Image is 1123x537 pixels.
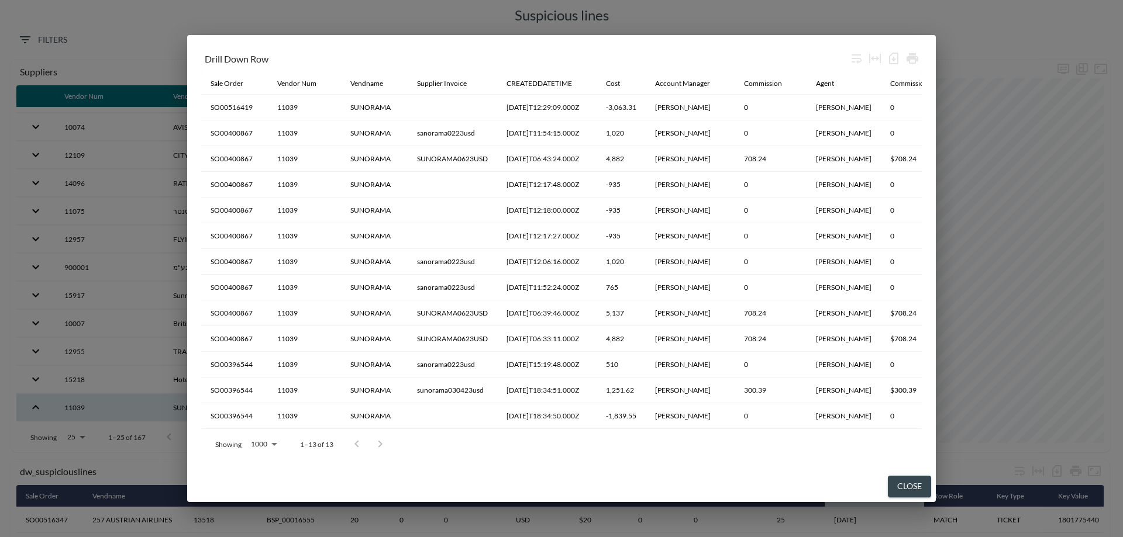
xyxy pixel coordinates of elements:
th: 708.24 [735,326,807,352]
th: 0 [881,223,964,249]
th: 0 [735,275,807,300]
th: SUNORAMA [341,326,408,352]
div: Toggle table layout between fixed and auto (default: auto) [866,49,884,68]
th: 2023-02-26T12:17:27.000Z [497,223,597,249]
th: SO00400867 [201,300,268,326]
th: 11039 [268,300,341,326]
th: 510 [597,352,646,377]
th: 0 [881,352,964,377]
th: -935 [597,198,646,223]
th: 0 [735,249,807,275]
p: Showing [215,439,242,449]
th: 0 [735,95,807,120]
th: SO00400867 [201,120,268,146]
th: 0 [881,403,964,429]
th: SO00396544 [201,403,268,429]
span: Account Manager [655,77,725,91]
p: 1–13 of 13 [300,439,333,449]
div: Cost [606,77,620,91]
th: Dganit Zimran [807,198,881,223]
th: 11039 [268,275,341,300]
th: Aviram Masas [646,95,735,120]
th: SO00400867 [201,146,268,172]
th: Dganit Zimran [807,95,881,120]
span: Commissionusd [890,77,955,91]
th: 11039 [268,326,341,352]
th: Dganit Zimran [807,120,881,146]
th: 11039 [268,95,341,120]
th: Dganit Zimran [807,275,881,300]
th: 0 [735,352,807,377]
th: 11039 [268,223,341,249]
th: 11039 [268,352,341,377]
th: 4,882 [597,146,646,172]
th: SUNORAMA [341,352,408,377]
div: Wrap text [847,49,866,68]
th: 11039 [268,120,341,146]
th: sanorama0223usd [408,275,497,300]
th: 765 [597,275,646,300]
th: Dganit Zimran [807,352,881,377]
th: Aviram Masas [646,403,735,429]
th: 5,137 [597,300,646,326]
th: SO00400867 [201,326,268,352]
th: -1,839.55 [597,403,646,429]
div: Supplier Invoice [417,77,467,91]
span: Supplier Invoice [417,77,482,91]
th: Aviram Masas [646,249,735,275]
div: Drill Down Row [205,53,847,64]
th: 2023-05-21T18:34:51.000Z [497,377,597,403]
th: Dganit Zimran [807,300,881,326]
th: SUNORAMA [341,377,408,403]
th: 4,882 [597,326,646,352]
th: Dganit Zimran [807,326,881,352]
th: Aviram Masas [646,377,735,403]
th: Aviram Masas [646,300,735,326]
span: Cost [606,77,635,91]
th: 2023-02-19T11:52:24.000Z [497,275,597,300]
span: Agent [816,77,849,91]
th: 1,020 [597,249,646,275]
th: SUNORAMA [341,223,408,249]
th: 11039 [268,172,341,198]
div: Sale Order [211,77,243,91]
th: SUNORAMA0623USD [408,326,497,352]
th: 300.39 [735,377,807,403]
th: SUNORAMA [341,249,408,275]
th: 11039 [268,146,341,172]
th: 0 [881,120,964,146]
th: 0 [735,403,807,429]
th: Aviram Masas [646,120,735,146]
div: 1000 [246,436,281,452]
th: SO00400867 [201,223,268,249]
th: 1,020 [597,120,646,146]
th: SO00400867 [201,172,268,198]
th: $708.24 [881,326,964,352]
div: Agent [816,77,834,91]
th: Aviram Masas [646,326,735,352]
th: 11039 [268,249,341,275]
th: 0 [881,95,964,120]
th: 2023-07-11T06:39:46.000Z [497,300,597,326]
th: 2023-05-21T18:34:50.000Z [497,403,597,429]
th: 11039 [268,403,341,429]
th: 708.24 [735,300,807,326]
div: Commission [744,77,782,91]
th: 708.24 [735,146,807,172]
th: sunorama030423usd [408,377,497,403]
th: Dganit Zimran [807,377,881,403]
th: Dganit Zimran [807,172,881,198]
th: SUNORAMA [341,120,408,146]
th: 11039 [268,377,341,403]
span: Sale Order [211,77,259,91]
th: 2023-07-11T06:43:24.000Z [497,146,597,172]
button: Close [888,476,931,497]
th: -935 [597,223,646,249]
th: Dganit Zimran [807,403,881,429]
th: Dganit Zimran [807,249,881,275]
th: 0 [735,120,807,146]
th: SO00396544 [201,352,268,377]
th: SUNORAMA [341,275,408,300]
th: SUNORAMA [341,95,408,120]
th: -3,063.31 [597,95,646,120]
